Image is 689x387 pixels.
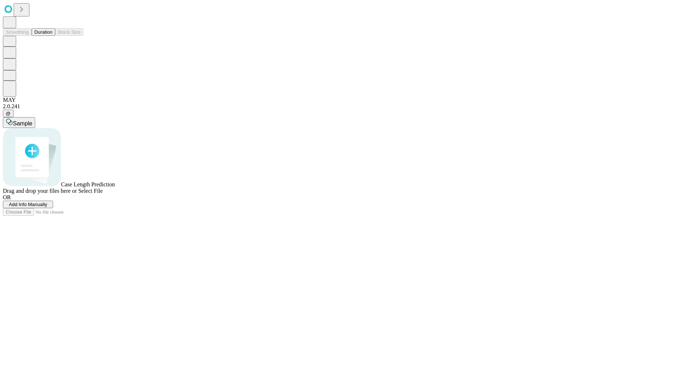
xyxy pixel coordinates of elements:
[78,188,103,194] span: Select File
[3,194,11,200] span: OR
[3,117,35,128] button: Sample
[55,28,83,36] button: Block Size
[3,110,14,117] button: @
[32,28,55,36] button: Duration
[3,97,686,103] div: MAY
[3,201,53,208] button: Add Info Manually
[3,103,686,110] div: 2.0.241
[61,181,115,187] span: Case Length Prediction
[6,111,11,116] span: @
[3,28,32,36] button: Smoothing
[3,188,77,194] span: Drag and drop your files here or
[13,120,32,126] span: Sample
[9,202,47,207] span: Add Info Manually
